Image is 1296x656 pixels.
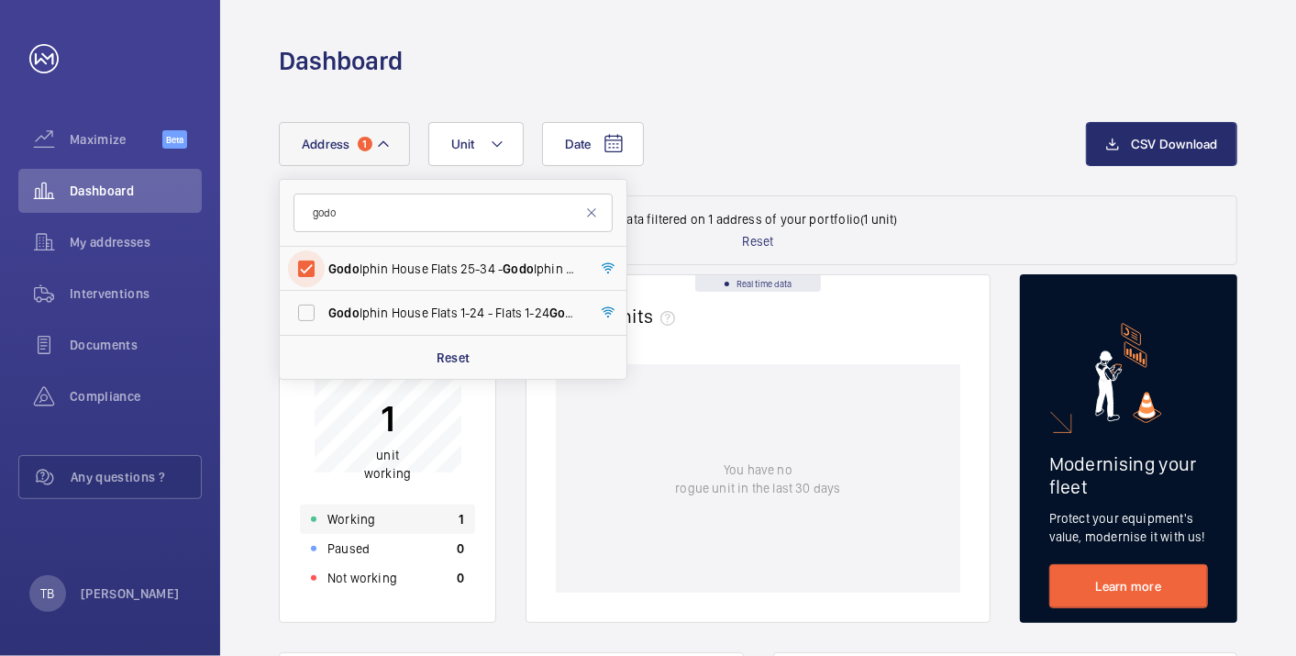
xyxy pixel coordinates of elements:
span: Maximize [70,130,162,149]
button: Address1 [279,122,410,166]
div: Real time data [695,275,821,292]
input: Search by address [294,194,613,232]
span: Compliance [70,387,202,406]
span: Documents [70,336,202,354]
p: Not working [327,569,397,587]
p: unit [364,447,411,484]
button: Unit [428,122,524,166]
span: Interventions [70,284,202,303]
p: [PERSON_NAME] [81,584,180,603]
p: 0 [457,569,464,587]
span: lphin House Flats 1-24 - Flats 1-24 [STREET_ADDRESS] [328,304,581,322]
p: Protect your equipment's value, modernise it with us! [1049,509,1208,546]
h1: Dashboard [279,44,403,78]
p: Reset [743,232,774,250]
span: Address [302,137,350,151]
p: 1 [364,396,411,442]
span: Godo [328,306,360,320]
span: CSV Download [1131,137,1218,151]
img: marketing-card.svg [1095,323,1162,423]
p: Working [327,510,375,528]
span: Dashboard [70,182,202,200]
p: Data filtered on 1 address of your portfolio (1 unit) [618,210,897,228]
span: Godo [503,261,534,276]
span: 1 [358,137,372,151]
span: working [364,467,411,482]
h2: Modernising your fleet [1049,452,1208,498]
p: Reset [437,349,471,367]
span: Date [565,137,592,151]
span: lphin House Flats 25-34 - lphin House [STREET_ADDRESS] [328,260,581,278]
p: Paused [327,539,370,558]
span: My addresses [70,233,202,251]
a: Learn more [1049,564,1208,608]
p: TB [40,584,54,603]
span: Godo [328,261,360,276]
span: Any questions ? [71,468,201,486]
span: Beta [162,130,187,149]
span: Unit [451,137,475,151]
p: 1 [459,510,464,528]
span: units [610,305,683,328]
button: CSV Download [1086,122,1237,166]
p: You have no rogue unit in the last 30 days [675,461,840,497]
span: Godo [549,306,581,320]
p: 0 [457,539,464,558]
button: Date [542,122,644,166]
